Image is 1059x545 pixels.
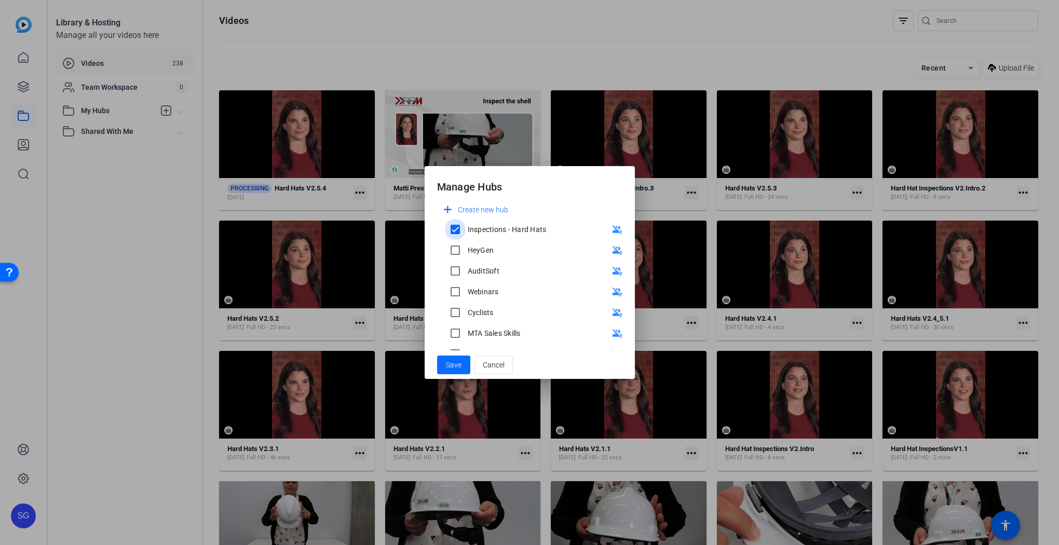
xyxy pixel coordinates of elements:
span: Save [446,360,461,371]
mat-icon: group_off [612,244,622,256]
mat-icon: group_off [612,348,622,360]
h2: Manage Hubs [425,166,635,200]
div: AuditSoft [468,266,499,276]
div: MTA Sales Skills [468,328,521,338]
div: Webinars [468,287,499,297]
div: Inspection - [MEDICAL_DATA] [468,349,565,359]
mat-icon: group_off [612,306,622,319]
div: HeyGen [468,245,494,255]
div: Cyclists [468,307,494,318]
mat-icon: add [441,203,454,216]
div: Inspections - Hard Hats [468,224,547,235]
mat-icon: group_off [612,265,622,277]
button: Create new hub [437,200,513,219]
button: Save [437,356,470,374]
button: Cancel [474,356,513,374]
mat-icon: group_off [612,223,622,236]
mat-icon: group_off [612,327,622,339]
span: Cancel [483,355,505,375]
mat-icon: group_off [612,285,622,298]
span: Create new hub [458,203,508,216]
